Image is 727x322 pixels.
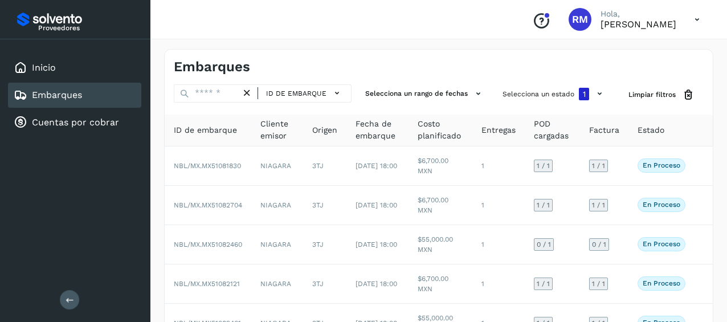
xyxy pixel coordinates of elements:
p: RICARDO MONTEMAYOR [601,19,676,30]
a: Embarques [32,89,82,100]
span: 1 / 1 [592,280,605,287]
td: $55,000.00 MXN [409,225,473,264]
span: 0 / 1 [537,241,551,248]
span: Limpiar filtros [628,89,676,100]
p: En proceso [643,240,680,248]
span: Estado [638,124,664,136]
span: NBL/MX.MX51082460 [174,241,242,248]
span: ID de embarque [174,124,237,136]
span: Factura [589,124,619,136]
span: 0 / 1 [592,241,606,248]
td: $6,700.00 MXN [409,264,473,304]
span: Entregas [481,124,516,136]
td: $6,700.00 MXN [409,146,473,186]
p: En proceso [643,161,680,169]
p: En proceso [643,279,680,287]
span: 1 [583,90,586,98]
td: NIAGARA [251,186,303,225]
a: Cuentas por cobrar [32,117,119,128]
span: NBL/MX.MX51081830 [174,162,241,170]
span: POD cargadas [534,118,571,142]
span: ID de embarque [266,88,326,99]
span: Origen [312,124,337,136]
span: 1 / 1 [537,162,550,169]
td: $6,700.00 MXN [409,186,473,225]
button: Selecciona un rango de fechas [361,84,489,103]
span: [DATE] 18:00 [356,280,397,288]
td: 1 [472,264,525,304]
div: Cuentas por cobrar [8,110,141,135]
span: Fecha de embarque [356,118,399,142]
button: ID de embarque [263,85,346,101]
span: [DATE] 18:00 [356,241,397,248]
p: En proceso [643,201,680,209]
span: [DATE] 18:00 [356,201,397,209]
td: 1 [472,225,525,264]
td: 3TJ [303,186,346,225]
span: 1 / 1 [592,202,605,209]
div: Inicio [8,55,141,80]
span: NBL/MX.MX51082121 [174,280,240,288]
span: NBL/MX.MX51082704 [174,201,242,209]
td: 1 [472,146,525,186]
td: 3TJ [303,146,346,186]
p: Proveedores [38,24,137,32]
button: Selecciona un estado1 [498,84,610,104]
td: NIAGARA [251,264,303,304]
p: Hola, [601,9,676,19]
td: 3TJ [303,264,346,304]
div: Embarques [8,83,141,108]
a: Inicio [32,62,56,73]
td: NIAGARA [251,225,303,264]
span: [DATE] 18:00 [356,162,397,170]
td: 1 [472,186,525,225]
span: Costo planificado [418,118,464,142]
td: 3TJ [303,225,346,264]
span: Cliente emisor [260,118,294,142]
span: 1 / 1 [537,202,550,209]
span: 1 / 1 [537,280,550,287]
td: NIAGARA [251,146,303,186]
button: Limpiar filtros [619,84,704,105]
h4: Embarques [174,59,250,75]
span: 1 / 1 [592,162,605,169]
